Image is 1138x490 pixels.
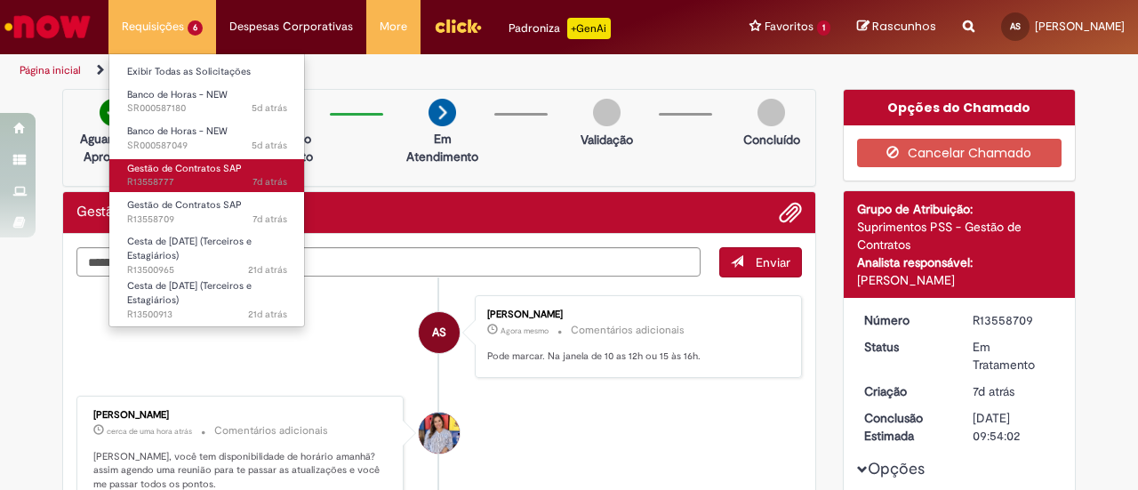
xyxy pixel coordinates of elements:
div: [PERSON_NAME] [857,271,1062,289]
dt: Status [851,338,960,356]
time: 23/09/2025 11:48:33 [252,213,287,226]
button: Cancelar Chamado [857,139,1062,167]
span: 21d atrás [248,308,287,321]
span: 21d atrás [248,263,287,277]
a: Aberto R13500965 : Cesta de Natal (Terceiros e Estagiários) [109,232,305,270]
a: Aberto R13500913 : Cesta de Natal (Terceiros e Estagiários) [109,277,305,315]
div: Analista responsável: [857,253,1062,271]
div: Grupo de Atribuição: [857,200,1062,218]
span: [PERSON_NAME] [1035,19,1125,34]
div: 23/09/2025 11:48:32 [973,382,1055,400]
span: Banco de Horas - NEW [127,88,228,101]
span: Gestão de Contratos SAP [127,162,242,175]
span: More [380,18,407,36]
p: Pode marcar. Na janela de 10 as 12h ou 15 às 16h. [487,349,783,364]
a: Aberto R13558709 : Gestão de Contratos SAP [109,196,305,229]
p: Validação [581,131,633,149]
h2: Gestão de Contratos SAP Histórico de tíquete [76,205,236,221]
p: Em Atendimento [399,130,485,165]
span: cerca de uma hora atrás [107,426,192,437]
div: Em Tratamento [973,338,1055,374]
dt: Número [851,311,960,329]
button: Enviar [719,247,802,277]
img: arrow-next.png [429,99,456,126]
dt: Conclusão Estimada [851,409,960,445]
span: SR000587049 [127,139,287,153]
small: Comentários adicionais [214,423,328,438]
span: 5d atrás [252,139,287,152]
span: 7d atrás [252,175,287,189]
span: Gestão de Contratos SAP [127,198,242,212]
span: AS [1010,20,1021,32]
span: 7d atrás [973,383,1014,399]
span: SR000587180 [127,101,287,116]
span: 1 [817,20,830,36]
img: click_logo_yellow_360x200.png [434,12,482,39]
ul: Trilhas de página [13,54,745,87]
span: AS [432,311,446,354]
span: 5d atrás [252,101,287,115]
span: R13500913 [127,308,287,322]
p: Aguardando Aprovação [70,130,156,165]
time: 25/09/2025 15:01:16 [252,101,287,115]
a: Rascunhos [857,19,936,36]
div: Suprimentos PSS - Gestão de Contratos [857,218,1062,253]
div: Julia Roberta Silva Lino [419,413,460,454]
img: check-circle-green.png [100,99,127,126]
div: Andreza Werneck Da Silva Santos [419,312,460,353]
span: Despesas Corporativas [229,18,353,36]
small: Comentários adicionais [571,323,685,338]
span: R13558777 [127,175,287,189]
span: Enviar [756,254,790,270]
button: Adicionar anexos [779,201,802,224]
time: 29/09/2025 15:39:27 [107,426,192,437]
div: Opções do Chamado [844,90,1076,125]
a: Página inicial [20,63,81,77]
img: img-circle-grey.png [757,99,785,126]
span: 6 [188,20,203,36]
p: +GenAi [567,18,611,39]
time: 23/09/2025 11:48:32 [973,383,1014,399]
span: R13558709 [127,213,287,227]
time: 29/09/2025 16:34:22 [501,325,549,336]
span: Favoritos [765,18,813,36]
div: [PERSON_NAME] [487,309,783,320]
ul: Requisições [108,53,305,327]
span: Rascunhos [872,18,936,35]
a: Aberto SR000587049 : Banco de Horas - NEW [109,122,305,155]
time: 08/09/2025 18:58:45 [248,308,287,321]
dt: Criação [851,382,960,400]
a: Exibir Todas as Solicitações [109,62,305,82]
span: R13500965 [127,263,287,277]
textarea: Digite sua mensagem aqui... [76,247,701,277]
a: Aberto SR000587180 : Banco de Horas - NEW [109,85,305,118]
span: Agora mesmo [501,325,549,336]
time: 25/09/2025 14:07:42 [252,139,287,152]
img: ServiceNow [2,9,93,44]
a: Aberto R13558777 : Gestão de Contratos SAP [109,159,305,192]
div: [DATE] 09:54:02 [973,409,1055,445]
div: [PERSON_NAME] [93,410,389,421]
span: Requisições [122,18,184,36]
div: Padroniza [509,18,611,39]
p: Concluído [743,131,800,149]
span: Banco de Horas - NEW [127,125,228,138]
span: Cesta de [DATE] (Terceiros e Estagiários) [127,279,252,307]
time: 08/09/2025 19:10:25 [248,263,287,277]
span: 7d atrás [252,213,287,226]
img: img-circle-grey.png [593,99,621,126]
span: Cesta de [DATE] (Terceiros e Estagiários) [127,235,252,262]
div: R13558709 [973,311,1055,329]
